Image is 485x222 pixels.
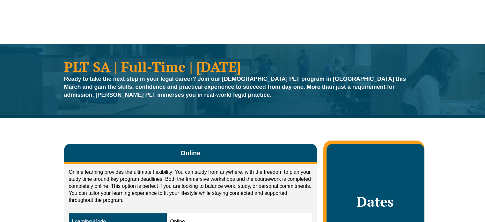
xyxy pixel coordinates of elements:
[64,76,406,98] strong: Ready to take the next step in your legal career? Join our [DEMOGRAPHIC_DATA] PLT program in [GEO...
[64,60,421,73] h1: PLT SA | Full-Time | [DATE]
[333,194,418,210] h2: Dates
[69,169,312,204] p: Online learning provides the ultimate flexibility: You can study from anywhere, with the freedom ...
[180,149,200,157] span: Online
